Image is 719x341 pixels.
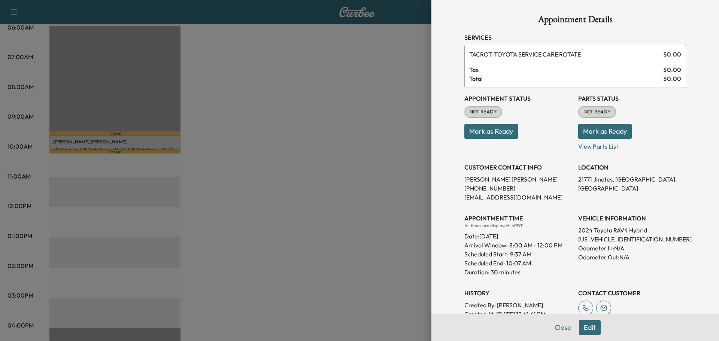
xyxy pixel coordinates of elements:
[579,320,601,335] button: Edit
[578,253,686,262] p: Odometer Out: N/A
[578,124,632,139] button: Mark as Ready
[578,139,686,151] p: View Parts List
[464,223,572,229] div: All times are displayed in PDT
[464,15,686,27] h1: Appointment Details
[469,65,663,74] span: Tax
[578,235,686,244] p: [US_VEHICLE_IDENTIFICATION_NUMBER]
[578,175,686,193] p: 21771 Jinetes, [GEOGRAPHIC_DATA], [GEOGRAPHIC_DATA]
[469,74,663,83] span: Total
[464,268,572,277] p: Duration: 30 minutes
[469,50,660,59] span: TOYOTA SERVICE CARE ROTATE
[465,108,501,116] span: NOT READY
[464,229,572,241] div: Date: [DATE]
[464,193,572,202] p: [EMAIL_ADDRESS][DOMAIN_NAME]
[579,108,615,116] span: NOT READY
[550,320,576,335] button: Close
[464,250,509,259] p: Scheduled Start:
[464,289,572,298] h3: History
[464,259,505,268] p: Scheduled End:
[578,226,686,235] p: 2024 Toyota RAV4 Hybrid
[464,163,572,172] h3: CUSTOMER CONTACT INFO
[464,94,572,103] h3: Appointment Status
[663,50,681,59] span: $ 0.00
[464,310,572,319] p: Created At : [DATE] 12:41:41 PM
[578,214,686,223] h3: VEHICLE INFORMATION
[510,250,531,259] p: 9:37 AM
[464,241,572,250] p: Arrival Window:
[578,244,686,253] p: Odometer In: N/A
[464,301,572,310] p: Created By : [PERSON_NAME]
[464,124,518,139] button: Mark as Ready
[464,214,572,223] h3: APPOINTMENT TIME
[578,163,686,172] h3: LOCATION
[663,74,681,83] span: $ 0.00
[509,241,562,250] span: 8:00 AM - 12:00 PM
[578,289,686,298] h3: CONTACT CUSTOMER
[506,259,531,268] p: 10:07 AM
[663,65,681,74] span: $ 0.00
[464,175,572,184] p: [PERSON_NAME] [PERSON_NAME]
[464,33,686,42] h3: Services
[578,94,686,103] h3: Parts Status
[464,184,572,193] p: [PHONE_NUMBER]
